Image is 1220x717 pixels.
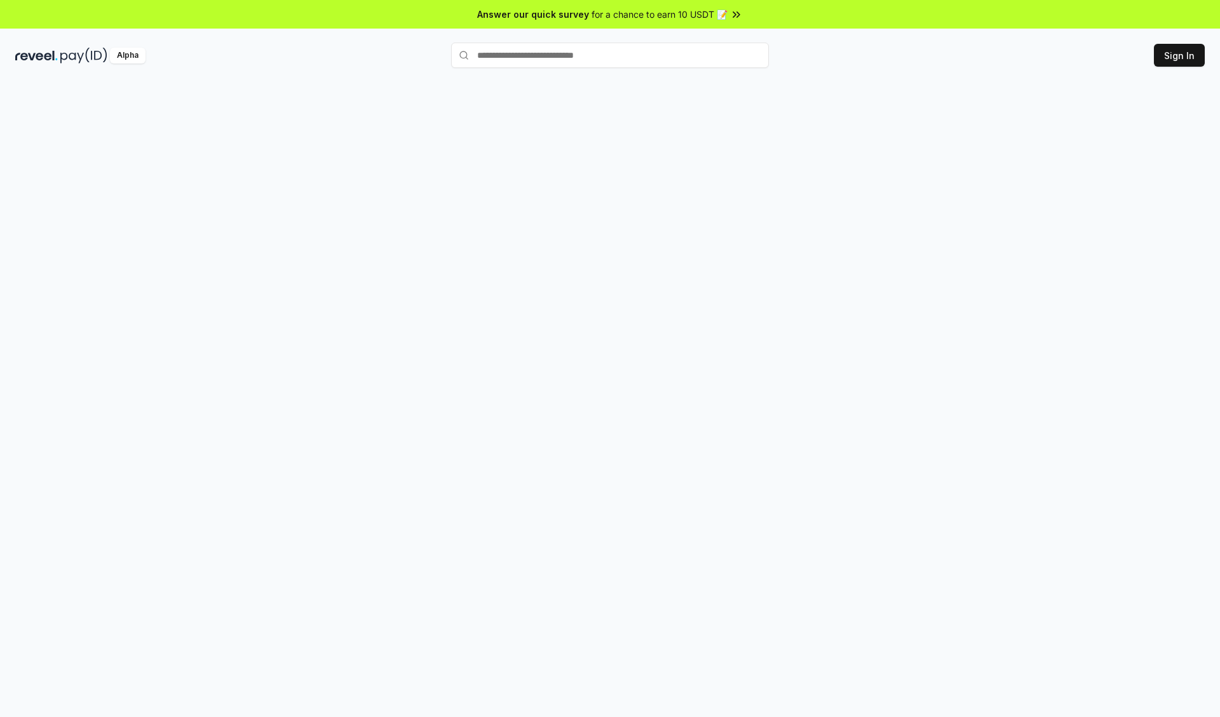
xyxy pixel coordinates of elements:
img: pay_id [60,48,107,64]
span: Answer our quick survey [477,8,589,21]
div: Alpha [110,48,146,64]
span: for a chance to earn 10 USDT 📝 [592,8,728,21]
img: reveel_dark [15,48,58,64]
button: Sign In [1154,44,1205,67]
